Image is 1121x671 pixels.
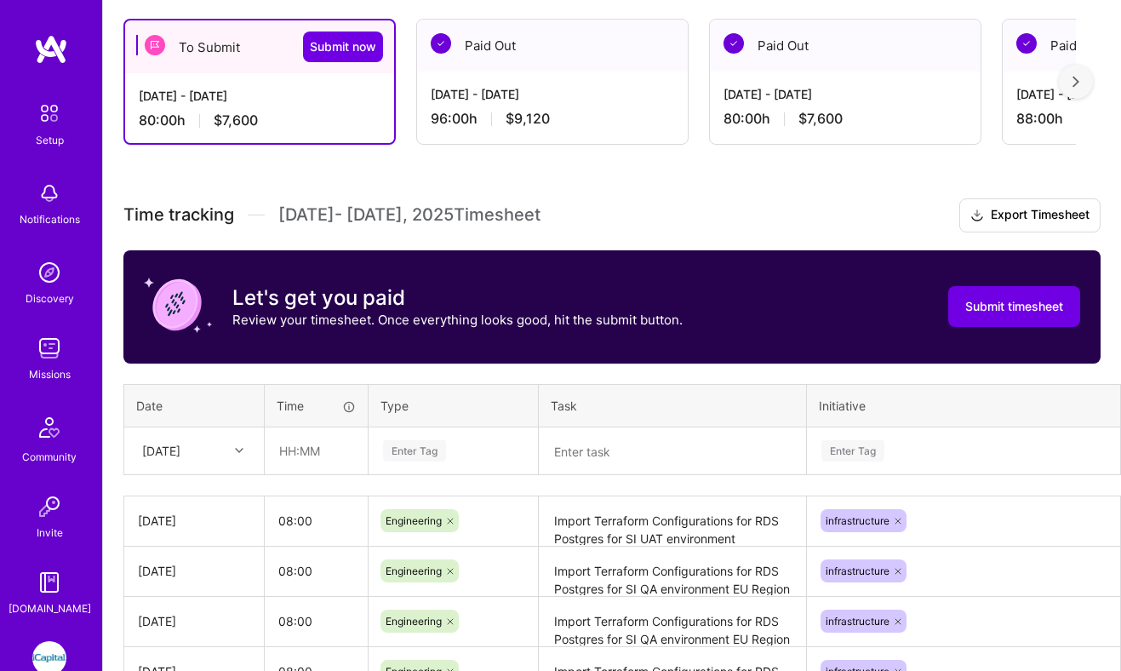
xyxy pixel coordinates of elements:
[214,112,258,129] span: $7,600
[278,204,540,226] span: [DATE] - [DATE] , 2025 Timesheet
[139,112,380,129] div: 80:00 h
[539,384,807,427] th: Task
[826,514,889,527] span: infrastructure
[138,512,250,530] div: [DATE]
[265,548,368,594] input: HH:MM
[36,131,64,149] div: Setup
[22,448,77,466] div: Community
[138,612,250,630] div: [DATE]
[32,176,66,210] img: bell
[265,498,368,543] input: HH:MM
[724,33,744,54] img: Paid Out
[959,198,1101,232] button: Export Timesheet
[826,615,889,628] span: infrastructure
[948,286,1080,327] button: Submit timesheet
[142,442,180,460] div: [DATE]
[138,562,250,580] div: [DATE]
[431,33,451,54] img: Paid Out
[232,285,683,311] h3: Let's get you paid
[540,548,804,595] textarea: Import Terraform Configurations for RDS Postgres for SI QA environment EU Region
[386,615,442,628] span: Engineering
[125,20,394,73] div: To Submit
[265,599,368,644] input: HH:MM
[277,397,356,415] div: Time
[29,365,71,383] div: Missions
[20,210,80,228] div: Notifications
[37,524,63,542] div: Invite
[724,110,967,128] div: 80:00 h
[431,110,674,128] div: 96:00 h
[303,32,383,62] button: Submit now
[386,565,442,577] span: Engineering
[310,38,376,55] span: Submit now
[965,298,1063,315] span: Submit timesheet
[26,290,74,307] div: Discovery
[1072,76,1079,88] img: right
[970,207,984,225] i: icon Download
[540,599,804,645] textarea: Import Terraform Configurations for RDS Postgres for SI QA environment EU Region
[798,110,843,128] span: $7,600
[417,20,688,72] div: Paid Out
[29,407,70,448] img: Community
[34,34,68,65] img: logo
[32,255,66,290] img: discovery
[32,490,66,524] img: Invite
[710,20,981,72] div: Paid Out
[821,438,884,464] div: Enter Tag
[139,87,380,105] div: [DATE] - [DATE]
[9,599,91,617] div: [DOMAIN_NAME]
[540,498,804,545] textarea: Import Terraform Configurations for RDS Postgres for SI UAT environment
[431,85,674,103] div: [DATE] - [DATE]
[724,85,967,103] div: [DATE] - [DATE]
[235,446,243,455] i: icon Chevron
[232,311,683,329] p: Review your timesheet. Once everything looks good, hit the submit button.
[506,110,550,128] span: $9,120
[32,565,66,599] img: guide book
[266,428,367,473] input: HH:MM
[145,35,165,55] img: To Submit
[386,514,442,527] span: Engineering
[383,438,446,464] div: Enter Tag
[123,204,234,226] span: Time tracking
[31,95,67,131] img: setup
[826,565,889,577] span: infrastructure
[32,331,66,365] img: teamwork
[1016,33,1037,54] img: Paid Out
[144,271,212,339] img: coin
[369,384,539,427] th: Type
[124,384,265,427] th: Date
[819,397,1108,415] div: Initiative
